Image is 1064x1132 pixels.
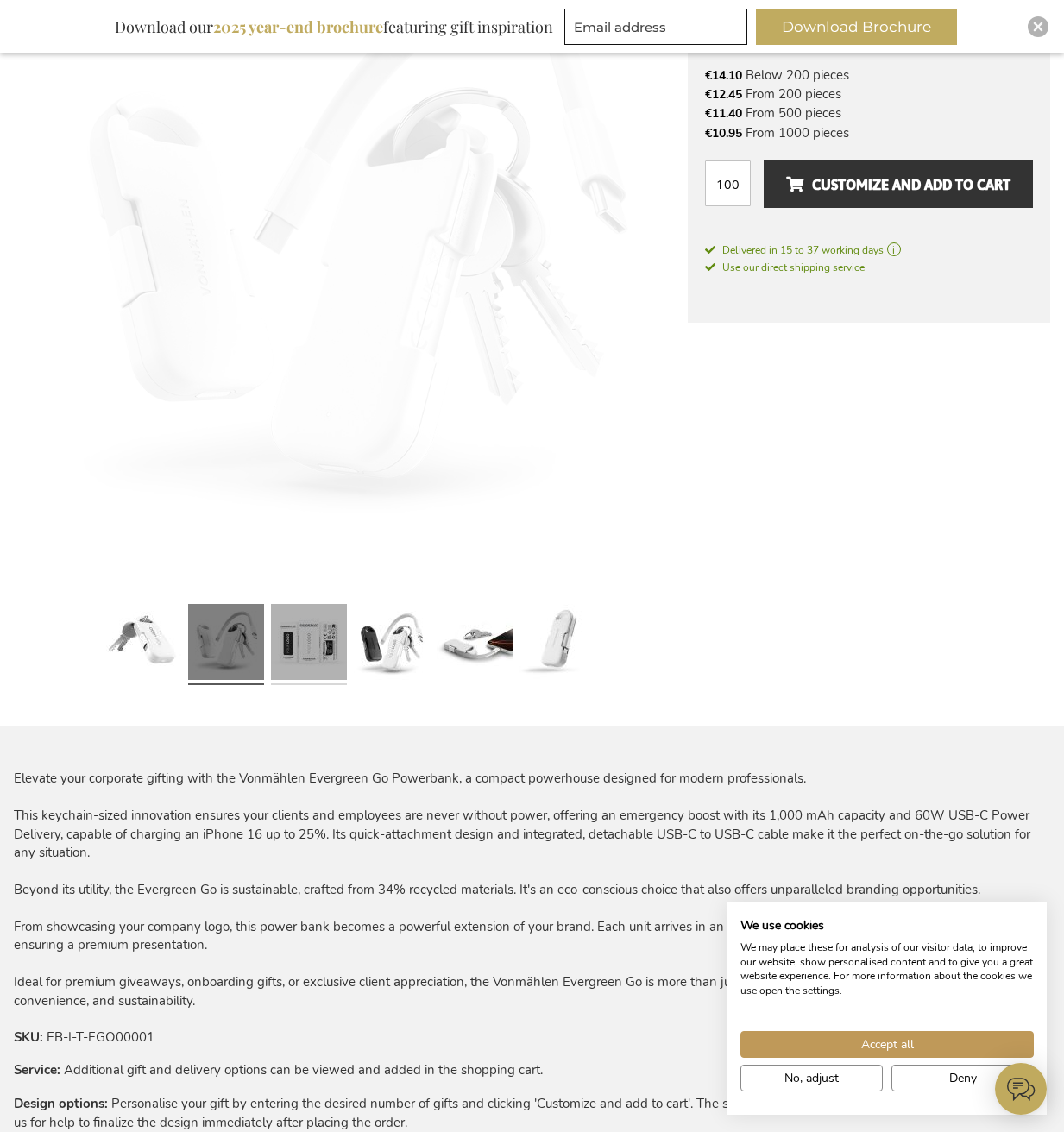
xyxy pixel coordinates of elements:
[705,258,865,275] a: Use our direct shipping service
[1033,22,1043,32] img: Close
[107,9,561,45] div: Download our featuring gift inspiration
[705,105,742,122] span: €11.40
[705,242,1033,258] a: Delivered in 15 to 37 working days
[705,66,1033,85] li: Below 200 pieces
[740,1065,883,1091] button: Adjust cookie preferences
[564,9,747,45] input: Email address
[705,261,865,274] span: Use our direct shipping service
[786,171,1010,198] span: Customize and add to cart
[213,16,383,37] b: 2025 year-end brochure
[861,1035,914,1053] span: Accept all
[354,597,430,692] a: Vonmählen Evergreen Go Powerbank
[995,1063,1047,1115] iframe: belco-activator-frame
[740,1031,1034,1058] button: Accept all cookies
[705,123,1033,142] li: From 1000 pieces
[740,918,1034,934] h2: We use cookies
[271,597,347,692] a: Vonmählen Evergreen Go Powerbank
[105,597,181,692] a: Vonmählen Evergreen Go Powerbank
[756,9,957,45] button: Download Brochure
[740,940,1034,998] p: We may place these for analysis of our visitor data, to improve our website, show personalised co...
[764,160,1033,208] button: Customize and add to cart
[705,160,751,206] input: Qty
[705,86,742,103] span: €12.45
[1028,16,1048,37] div: Close
[784,1069,839,1087] span: No, adjust
[14,770,1050,1009] div: Elevate your corporate gifting with the Vonmählen Evergreen Go Powerbank, a compact powerhouse de...
[188,597,264,692] a: Vonmählen Evergreen Go Powerbank
[705,104,1033,123] li: From 500 pieces
[705,85,1033,104] li: From 200 pieces
[705,67,742,84] span: €14.10
[705,125,742,141] span: €10.95
[949,1069,977,1087] span: Deny
[519,597,595,692] a: Vonmählen Evergreen Go Powerbank
[891,1065,1034,1091] button: Deny all cookies
[564,9,752,50] form: marketing offers and promotions
[437,597,513,692] a: Vonmählen Evergreen Go Powerbank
